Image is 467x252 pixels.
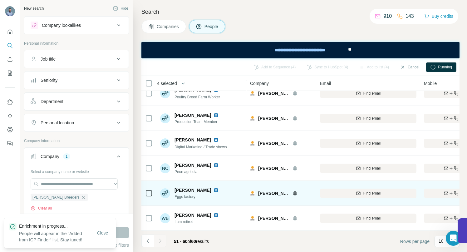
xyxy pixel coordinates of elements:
p: Personal information [24,41,129,46]
button: Company lookalikes [24,18,129,33]
span: [PERSON_NAME] Breeders [258,140,289,146]
img: Logo of Lohmann Breeders [250,91,255,96]
div: Select a company name or website [31,166,122,175]
span: [PERSON_NAME] Breeders [32,195,80,200]
button: Find email [320,164,416,173]
button: Close [93,227,113,239]
iframe: Banner [141,42,460,58]
span: Close [97,230,108,236]
span: [PERSON_NAME] [175,188,211,193]
button: Job title [24,52,129,67]
span: Production Team Member [175,119,221,125]
img: Avatar [160,88,170,98]
span: Eggs factory [175,194,221,200]
img: Logo of Lohmann Breeders [250,216,255,221]
img: Avatar [5,6,15,16]
span: [PERSON_NAME] Breeders [258,90,289,96]
span: Find email [363,215,381,221]
div: WB [160,213,170,223]
img: Avatar [160,138,170,148]
span: [PERSON_NAME] Breeders [258,165,289,171]
p: Company information [24,138,129,144]
button: Navigate to previous page [141,235,154,247]
img: LinkedIn logo [214,188,219,193]
span: Find email [363,141,381,146]
p: 10 [439,238,444,244]
span: Find email [363,190,381,196]
button: Use Surfe on LinkedIn [5,96,15,108]
div: Company lookalikes [42,22,81,28]
span: [PERSON_NAME] [175,112,211,118]
span: [PERSON_NAME] [175,87,211,92]
p: 910 [383,12,392,20]
span: Poultry Breed Farm Worker [175,95,220,99]
button: Personal location [24,115,129,130]
button: My lists [5,67,15,79]
img: LinkedIn logo [214,113,219,118]
img: LinkedIn logo [214,137,219,142]
span: [PERSON_NAME] Breeders [258,190,289,196]
button: Clear all [31,205,52,211]
button: Cancel [396,62,424,72]
span: 51 - 60 [174,239,188,244]
div: Department [41,98,63,105]
span: Companies [157,23,179,30]
span: Company [250,80,269,86]
span: Rows per page [400,238,430,245]
iframe: Intercom live chat [446,231,461,246]
button: Find email [320,139,416,148]
span: Mobile [424,80,437,86]
button: Seniority [24,73,129,88]
span: [PERSON_NAME] Breeders [258,115,289,121]
button: Find email [320,214,416,223]
div: NC [160,163,170,173]
div: Personal location [41,120,74,126]
button: Use Surfe API [5,110,15,121]
span: [PERSON_NAME] [175,137,211,143]
span: results [174,239,209,244]
span: Find email [363,91,381,96]
button: Dashboard [5,124,15,135]
button: Hide [109,4,133,13]
span: Email [320,80,331,86]
img: Logo of Lohmann Breeders [250,141,255,146]
span: I am retired [175,219,221,225]
span: Digital Marketing / Trade shows [175,145,227,149]
button: Quick start [5,26,15,37]
p: 143 [406,12,414,20]
div: Seniority [41,77,57,83]
img: LinkedIn logo [214,163,219,168]
div: 1 [63,154,70,159]
span: [PERSON_NAME] Breeders [258,215,289,221]
span: [PERSON_NAME] [175,212,211,218]
p: Enrichment in progress... [19,223,89,229]
img: Logo of Lohmann Breeders [250,116,255,121]
button: Enrich CSV [5,54,15,65]
span: 60 [191,239,196,244]
img: Logo of Lohmann Breeders [250,191,255,196]
span: Find email [363,116,381,121]
button: Find email [320,89,416,98]
span: People [204,23,219,30]
button: Search [5,40,15,51]
img: Avatar [160,113,170,123]
div: Job title [41,56,56,62]
button: Feedback [5,138,15,149]
button: Find email [320,189,416,198]
span: Find email [363,166,381,171]
span: Peon agricola [175,169,221,175]
button: Department [24,94,129,109]
img: Avatar [160,188,170,198]
div: New search [24,6,44,11]
button: Find email [320,114,416,123]
img: LinkedIn logo [214,213,219,218]
button: Company1 [24,149,129,166]
span: [PERSON_NAME] [175,162,211,168]
h4: Search [141,7,460,16]
span: Running [438,64,452,70]
span: 4 selected [157,80,177,86]
div: Company [41,153,59,160]
p: People will appear in the “Added from ICP Finder“ list. Stay tuned! [19,230,89,243]
span: of [188,239,191,244]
